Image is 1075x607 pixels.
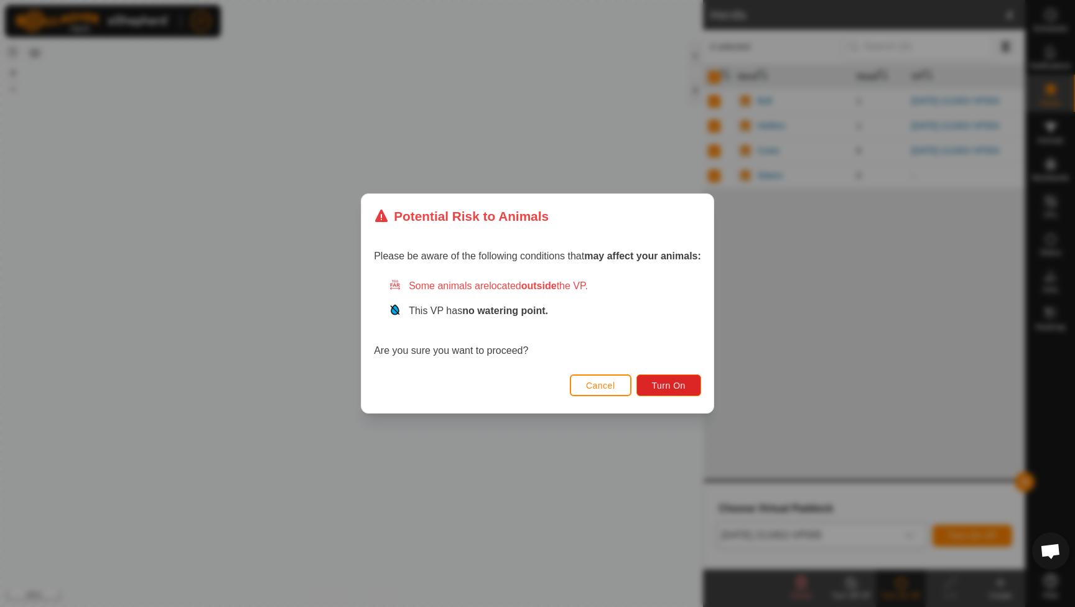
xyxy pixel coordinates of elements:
button: Cancel [570,374,631,396]
div: Are you sure you want to proceed? [374,279,701,358]
button: Turn On [636,374,701,396]
span: Please be aware of the following conditions that [374,251,701,261]
strong: no watering point. [462,305,548,316]
div: Open chat [1032,532,1069,570]
span: located the VP. [489,280,588,291]
span: Cancel [586,381,615,391]
strong: outside [521,280,557,291]
div: Potential Risk to Animals [374,206,549,226]
span: Turn On [652,381,686,391]
span: This VP has [409,305,548,316]
div: Some animals are [389,279,701,294]
strong: may affect your animals: [584,251,701,261]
